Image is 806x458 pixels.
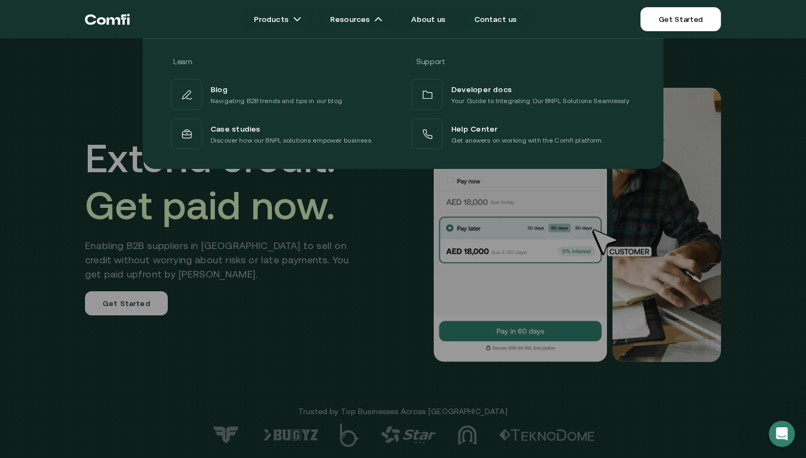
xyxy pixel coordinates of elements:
[640,7,721,31] a: Get Started
[410,116,637,151] a: Help CenterGet answers on working with the Comfi platform.
[451,122,497,135] span: Help Center
[293,15,302,24] img: arrow icons
[241,8,315,30] a: Productsarrow icons
[461,8,530,30] a: Contact us
[374,15,383,24] img: arrow icons
[169,77,396,112] a: BlogNavigating B2B trends and tips in our blog
[169,116,396,151] a: Case studiesDiscover how our BNPL solutions empower business
[410,77,637,112] a: Developer docsYour Guide to Integrating Our BNPL Solutions Seamlessly
[211,135,371,146] p: Discover how our BNPL solutions empower business
[398,8,458,30] a: About us
[451,95,629,106] p: Your Guide to Integrating Our BNPL Solutions Seamlessly
[769,421,795,447] iframe: Intercom live chat
[451,82,512,95] span: Developer docs
[451,135,603,146] p: Get answers on working with the Comfi platform.
[211,122,260,135] span: Case studies
[317,8,396,30] a: Resourcesarrow icons
[416,57,445,66] span: Support
[85,3,130,36] a: Return to the top of the Comfi home page
[211,82,228,95] span: Blog
[211,95,342,106] p: Navigating B2B trends and tips in our blog
[173,57,192,66] span: Learn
